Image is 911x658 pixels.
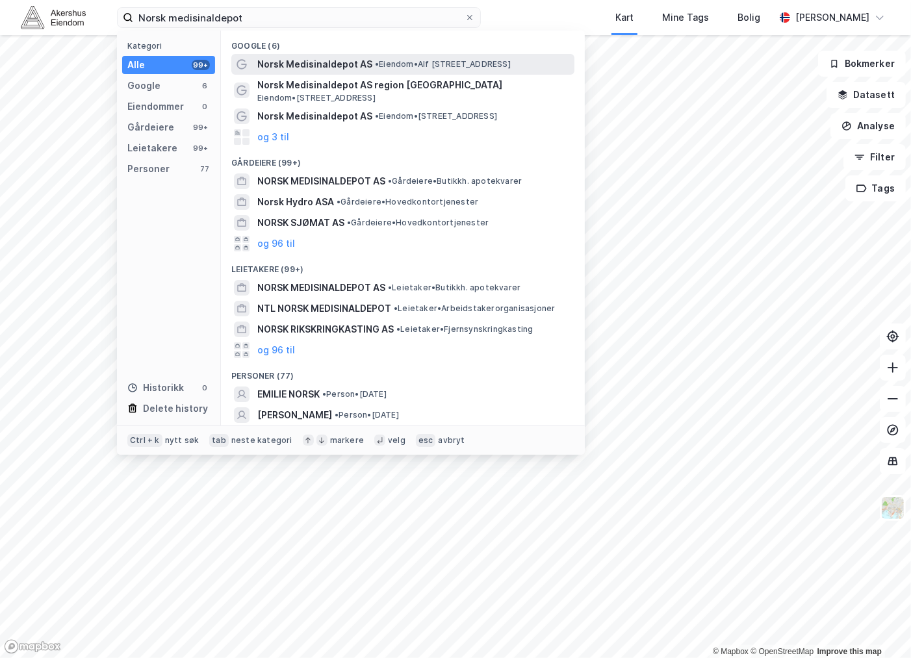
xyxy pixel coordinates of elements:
[257,322,394,337] span: NORSK RIKSKRINGKASTING AS
[388,283,392,292] span: •
[199,81,210,91] div: 6
[337,197,340,207] span: •
[257,194,334,210] span: Norsk Hydro ASA
[845,175,906,201] button: Tags
[394,303,555,314] span: Leietaker • Arbeidstakerorganisasjoner
[257,342,295,358] button: og 96 til
[394,303,398,313] span: •
[127,99,184,114] div: Eiendommer
[165,435,199,446] div: nytt søk
[192,122,210,133] div: 99+
[4,639,61,654] a: Mapbox homepage
[221,254,585,277] div: Leietakere (99+)
[416,434,436,447] div: esc
[199,383,210,393] div: 0
[375,59,511,70] span: Eiendom • Alf [STREET_ADDRESS]
[133,8,465,27] input: Søk på adresse, matrikkel, gårdeiere, leietakere eller personer
[199,101,210,112] div: 0
[257,93,376,103] span: Eiendom • [STREET_ADDRESS]
[257,129,289,145] button: og 3 til
[396,324,400,334] span: •
[221,147,585,171] div: Gårdeiere (99+)
[388,283,520,293] span: Leietaker • Butikkh. apotekvarer
[257,108,372,124] span: Norsk Medisinaldepot AS
[375,59,379,69] span: •
[846,596,911,658] iframe: Chat Widget
[322,389,387,399] span: Person • [DATE]
[347,218,351,227] span: •
[127,120,174,135] div: Gårdeiere
[143,401,208,416] div: Delete history
[257,236,295,251] button: og 96 til
[231,435,292,446] div: neste kategori
[846,596,911,658] div: Kontrollprogram for chat
[257,386,320,402] span: EMILIE NORSK
[335,410,399,420] span: Person • [DATE]
[257,407,332,423] span: [PERSON_NAME]
[337,197,478,207] span: Gårdeiere • Hovedkontortjenester
[818,51,906,77] button: Bokmerker
[21,6,86,29] img: akershus-eiendom-logo.9091f326c980b4bce74ccdd9f866810c.svg
[827,82,906,108] button: Datasett
[843,144,906,170] button: Filter
[751,647,814,656] a: OpenStreetMap
[817,647,882,656] a: Improve this map
[795,10,869,25] div: [PERSON_NAME]
[375,111,379,121] span: •
[257,301,391,316] span: NTL NORSK MEDISINALDEPOT
[257,57,372,72] span: Norsk Medisinaldepot AS
[127,434,162,447] div: Ctrl + k
[192,60,210,70] div: 99+
[127,380,184,396] div: Historikk
[738,10,760,25] div: Bolig
[221,361,585,384] div: Personer (77)
[127,57,145,73] div: Alle
[257,215,344,231] span: NORSK SJØMAT AS
[880,496,905,520] img: Z
[713,647,749,656] a: Mapbox
[127,78,160,94] div: Google
[127,41,215,51] div: Kategori
[257,77,569,93] span: Norsk Medisinaldepot AS region [GEOGRAPHIC_DATA]
[127,161,170,177] div: Personer
[199,164,210,174] div: 77
[192,143,210,153] div: 99+
[396,324,533,335] span: Leietaker • Fjernsynskringkasting
[388,435,405,446] div: velg
[335,410,339,420] span: •
[438,435,465,446] div: avbryt
[388,176,522,186] span: Gårdeiere • Butikkh. apotekvarer
[127,140,177,156] div: Leietakere
[388,176,392,186] span: •
[209,434,229,447] div: tab
[830,113,906,139] button: Analyse
[615,10,634,25] div: Kart
[375,111,497,121] span: Eiendom • [STREET_ADDRESS]
[221,31,585,54] div: Google (6)
[257,280,385,296] span: NORSK MEDISINALDEPOT AS
[330,435,364,446] div: markere
[322,389,326,399] span: •
[662,10,709,25] div: Mine Tags
[347,218,489,228] span: Gårdeiere • Hovedkontortjenester
[257,173,385,189] span: NORSK MEDISINALDEPOT AS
